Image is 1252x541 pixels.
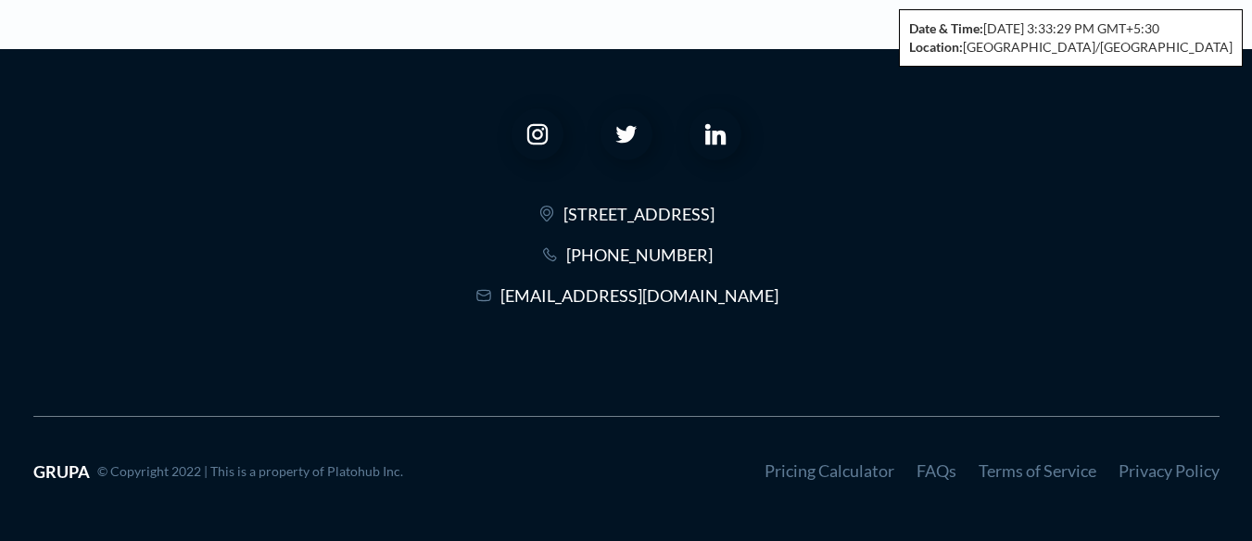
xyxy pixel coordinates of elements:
[500,286,778,305] a: [EMAIL_ADDRESS][DOMAIN_NAME]
[615,123,638,145] img: Grupa twitter
[1119,460,1220,481] a: Privacy Policy
[979,460,1096,481] a: Terms of Service
[909,39,963,55] strong: Location:
[97,462,403,481] div: © Copyright 2022 | This is a property of Platohub Inc.
[526,123,549,145] img: Grupa instagram
[909,20,983,36] strong: Date & Time:
[765,460,894,481] a: Pricing Calculator
[899,9,1243,67] div: [DATE] 3:33:29 PM GMT+5:30 [GEOGRAPHIC_DATA]/[GEOGRAPHIC_DATA]
[566,245,713,264] a: [PHONE_NUMBER]
[563,205,715,223] a: [STREET_ADDRESS]
[704,123,727,145] img: Grupa linkedin
[917,460,956,481] a: FAQs
[33,462,90,483] div: GRUPA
